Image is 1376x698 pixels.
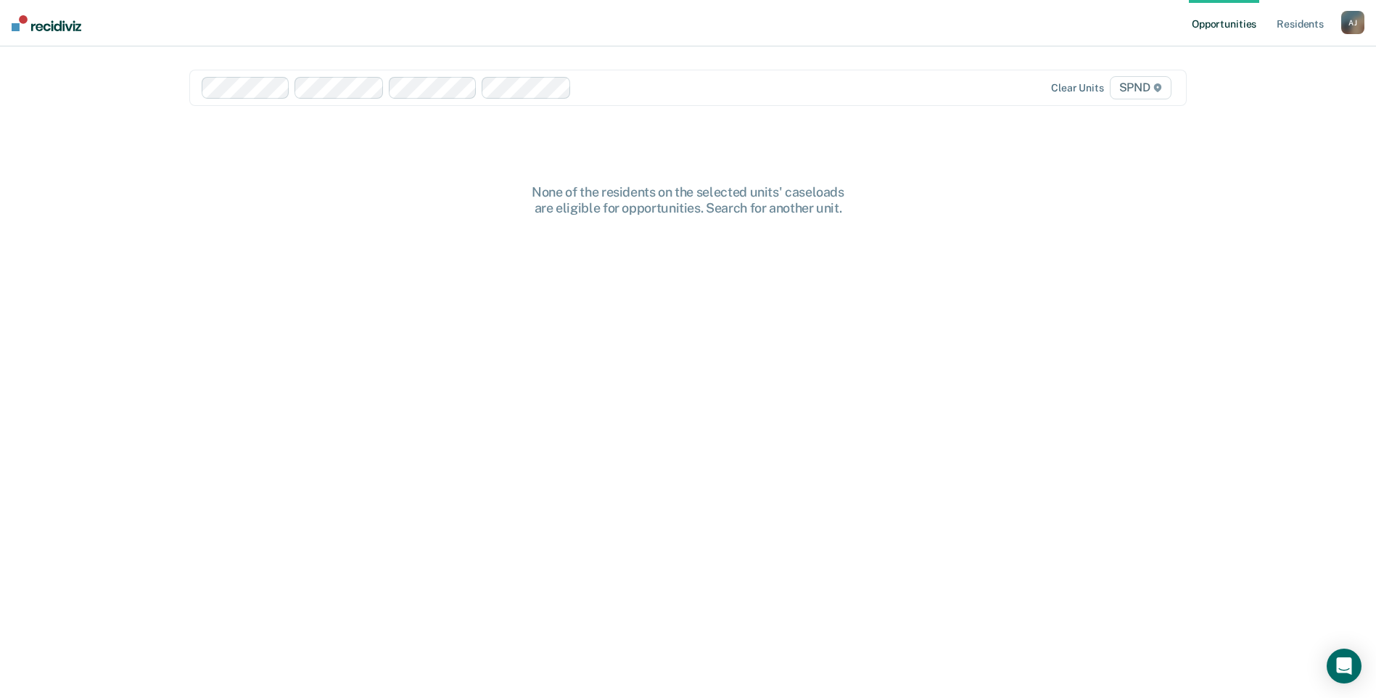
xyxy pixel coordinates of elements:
[1341,11,1364,34] div: A J
[1110,76,1171,99] span: SPND
[456,184,920,215] div: None of the residents on the selected units' caseloads are eligible for opportunities. Search for...
[12,15,81,31] img: Recidiviz
[1327,649,1361,683] div: Open Intercom Messenger
[1341,11,1364,34] button: AJ
[1051,82,1104,94] div: Clear units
